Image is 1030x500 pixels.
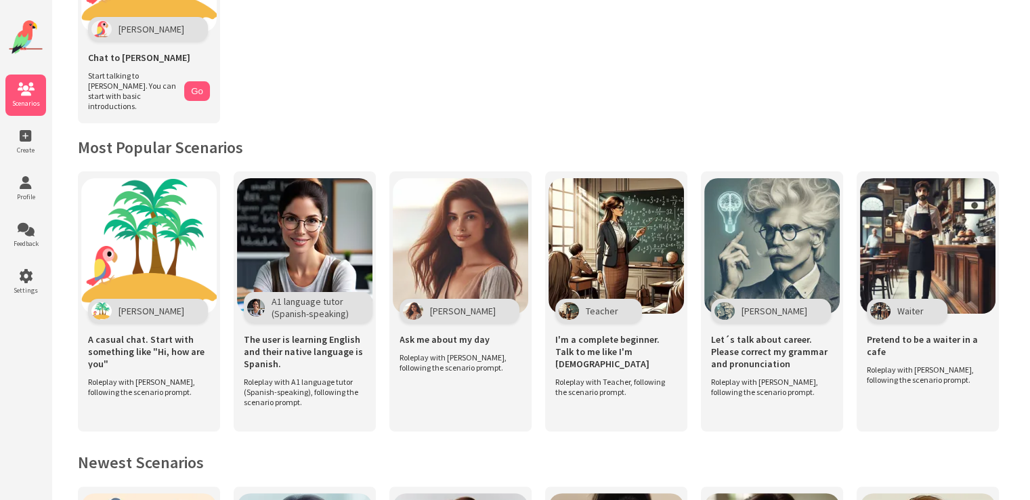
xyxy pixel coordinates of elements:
[860,178,995,314] img: Scenario Image
[88,333,210,370] span: A casual chat. Start with something like "Hi, how are you"
[870,302,890,320] img: Character
[867,333,989,358] span: Pretend to be a waiter in a cafe
[897,305,924,317] span: Waiter
[88,51,190,64] span: Chat to [PERSON_NAME]
[91,20,112,38] img: Polly
[78,452,1003,473] h2: Newest Scenarios
[81,178,217,314] img: Scenario Image
[5,286,46,295] span: Settings
[5,192,46,201] span: Profile
[247,299,265,316] img: Character
[88,70,177,111] span: Start talking to [PERSON_NAME]. You can start with basic introductions.
[88,377,203,397] span: Roleplay with [PERSON_NAME], following the scenario prompt.
[5,239,46,248] span: Feedback
[400,333,490,346] span: Ask me about my day
[867,364,982,385] span: Roleplay with [PERSON_NAME], following the scenario prompt.
[555,377,670,397] span: Roleplay with Teacher, following the scenario prompt.
[430,305,496,317] span: [PERSON_NAME]
[711,377,826,397] span: Roleplay with [PERSON_NAME], following the scenario prompt.
[244,333,366,370] span: The user is learning English and their native language is Spanish.
[184,81,210,101] button: Go
[400,352,515,373] span: Roleplay with [PERSON_NAME], following the scenario prompt.
[742,305,807,317] span: [PERSON_NAME]
[393,178,528,314] img: Scenario Image
[5,146,46,154] span: Create
[78,137,1003,158] h2: Most Popular Scenarios
[549,178,684,314] img: Scenario Image
[237,178,372,314] img: Scenario Image
[403,302,423,320] img: Character
[119,305,184,317] span: [PERSON_NAME]
[5,99,46,108] span: Scenarios
[244,377,359,407] span: Roleplay with A1 language tutor (Spanish-speaking), following the scenario prompt.
[714,302,735,320] img: Character
[559,302,579,320] img: Character
[9,20,43,54] img: Website Logo
[711,333,833,370] span: Let´s talk about career. Please correct my grammar and pronunciation
[91,302,112,320] img: Character
[272,295,349,320] span: A1 language tutor (Spanish-speaking)
[555,333,677,370] span: I'm a complete beginner. Talk to me like I'm [DEMOGRAPHIC_DATA]
[119,23,184,35] span: [PERSON_NAME]
[704,178,840,314] img: Scenario Image
[586,305,618,317] span: Teacher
